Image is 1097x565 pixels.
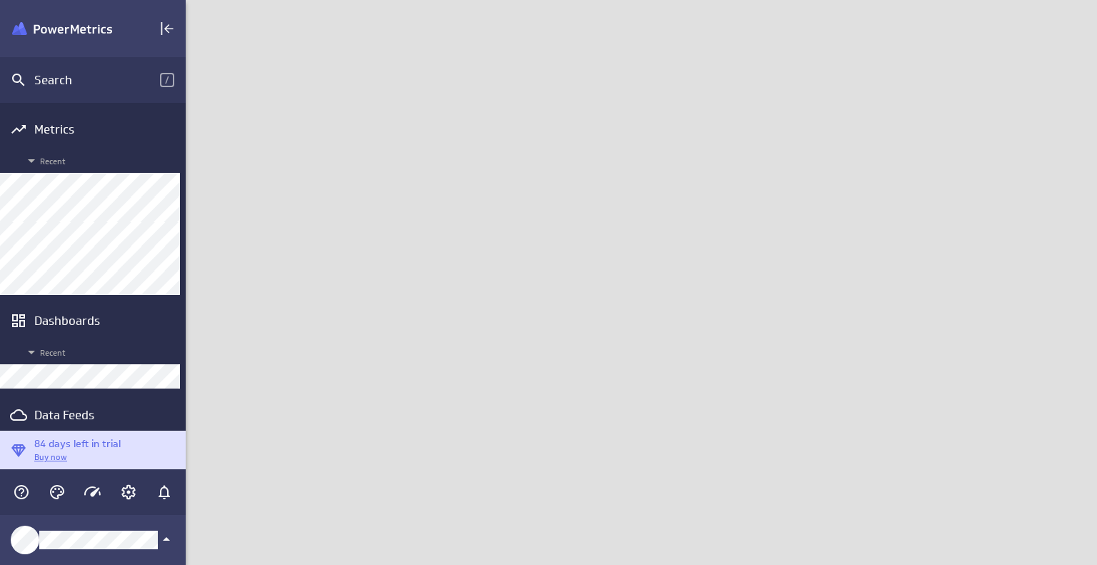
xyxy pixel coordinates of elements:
[12,22,112,36] img: Klipfolio PowerMetrics Banner
[23,344,179,361] span: Recent
[9,480,34,504] div: Help & PowerMetrics Assistant
[34,407,151,423] div: Data Feeds
[34,451,121,464] p: Buy now
[152,480,176,504] div: Notifications
[116,480,141,504] div: Account and settings
[120,484,137,501] svg: Account and settings
[49,484,66,501] svg: Themes
[34,72,160,88] div: Search
[45,480,69,504] div: Themes
[23,152,179,169] span: Recent
[34,121,151,137] div: Metrics
[34,313,151,329] div: Dashboards
[84,484,101,501] svg: Usage
[34,436,121,451] p: 84 days left in trial
[160,73,174,87] span: /
[155,16,179,41] div: Collapse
